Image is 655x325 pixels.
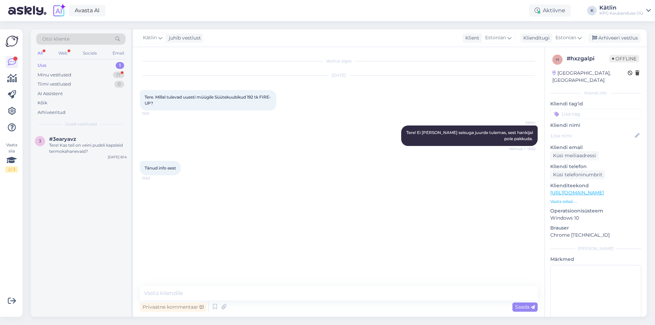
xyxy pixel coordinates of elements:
div: Web [57,49,69,58]
span: Estonian [485,34,506,42]
a: KätlinKPG Kaubanduse OÜ [599,5,651,16]
div: Email [111,49,126,58]
div: [DATE] 8:14 [108,154,127,160]
div: Socials [82,49,98,58]
div: Klienditugi [521,34,550,42]
p: Kliendi nimi [550,122,641,129]
p: Windows 10 [550,215,641,222]
div: 2 / 3 [5,166,18,173]
input: Lisa nimi [551,132,634,139]
img: explore-ai [52,3,66,18]
div: Kätlin [599,5,643,11]
div: Vaata siia [5,142,18,173]
a: [URL][DOMAIN_NAME] [550,190,604,196]
div: KPG Kaubanduse OÜ [599,11,643,16]
div: 17 [113,72,124,78]
div: [PERSON_NAME] [550,246,641,252]
span: Kätlin [143,34,157,42]
div: K [587,6,597,15]
span: 15:51 [142,111,168,116]
span: Kätlin [510,120,536,125]
div: juhib vestlust [166,34,201,42]
div: Tere! Kas teil on veini pudeli kapsleid termokahanevaid? [49,142,127,154]
div: Klient [463,34,479,42]
span: Tere! Ei [PERSON_NAME] seisuga juurde tulemas, sest hankijal pole pakkuda. [406,130,534,141]
div: Kliendi info [550,90,641,96]
p: Märkmed [550,256,641,263]
p: Kliendi email [550,144,641,151]
div: [DATE] [140,72,538,78]
div: Tiimi vestlused [38,81,71,88]
span: Estonian [555,34,576,42]
p: Brauser [550,224,641,232]
p: Kliendi tag'id [550,100,641,107]
div: Vestlus algas [140,58,538,64]
div: Aktiivne [529,4,571,17]
div: 0 [114,81,124,88]
img: Askly Logo [5,35,18,48]
span: 15:52 [142,176,168,181]
div: 1 [116,62,124,69]
div: Arhiveeritud [38,109,65,116]
span: Nähtud ✓ 15:52 [509,146,536,151]
span: Uued vestlused [65,121,97,127]
div: # hxzgalpi [567,55,609,63]
div: All [36,49,44,58]
div: Kõik [38,100,47,106]
input: Lisa tag [550,109,641,119]
p: Chrome [TECHNICAL_ID] [550,232,641,239]
span: Tere. Millal tulevad uuesti müügile Süütekuubikud 192 tk FIRE-UP? [145,94,271,106]
div: AI Assistent [38,90,63,97]
div: Minu vestlused [38,72,71,78]
div: Küsi meiliaadressi [550,151,599,160]
span: 3 [39,138,41,144]
span: Tänud info eest [145,165,176,171]
span: Offline [609,55,639,62]
div: Arhiveeri vestlus [588,33,641,43]
div: Uus [38,62,46,69]
a: Avasta AI [69,5,105,16]
span: Otsi kliente [42,35,70,43]
p: Kliendi telefon [550,163,641,170]
div: [GEOGRAPHIC_DATA], [GEOGRAPHIC_DATA] [552,70,628,84]
p: Vaata edasi ... [550,198,641,205]
div: Privaatne kommentaar [140,302,206,312]
span: h [556,57,559,62]
span: Saada [515,304,535,310]
p: Klienditeekond [550,182,641,189]
p: Operatsioonisüsteem [550,207,641,215]
span: #3earyavz [49,136,76,142]
div: Küsi telefoninumbrit [550,170,605,179]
